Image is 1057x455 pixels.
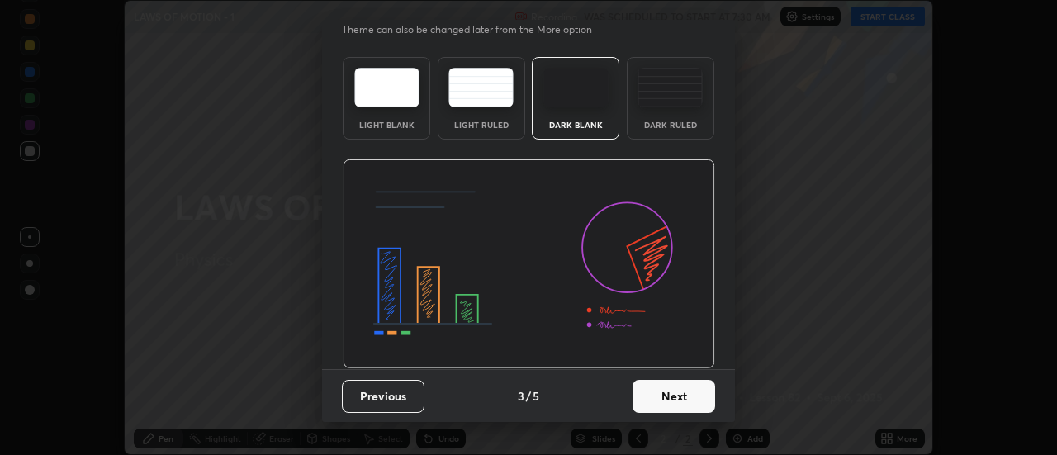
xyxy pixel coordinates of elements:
img: lightTheme.e5ed3b09.svg [354,68,419,107]
div: Dark Ruled [638,121,704,129]
h4: / [526,387,531,405]
h4: 5 [533,387,539,405]
img: lightRuledTheme.5fabf969.svg [448,68,514,107]
img: darkRuledTheme.de295e13.svg [638,68,703,107]
div: Dark Blank [543,121,609,129]
button: Previous [342,380,424,413]
img: darkTheme.f0cc69e5.svg [543,68,609,107]
img: darkThemeBanner.d06ce4a2.svg [343,159,715,369]
p: Theme can also be changed later from the More option [342,22,609,37]
button: Next [633,380,715,413]
div: Light Ruled [448,121,514,129]
h4: 3 [518,387,524,405]
div: Light Blank [353,121,419,129]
